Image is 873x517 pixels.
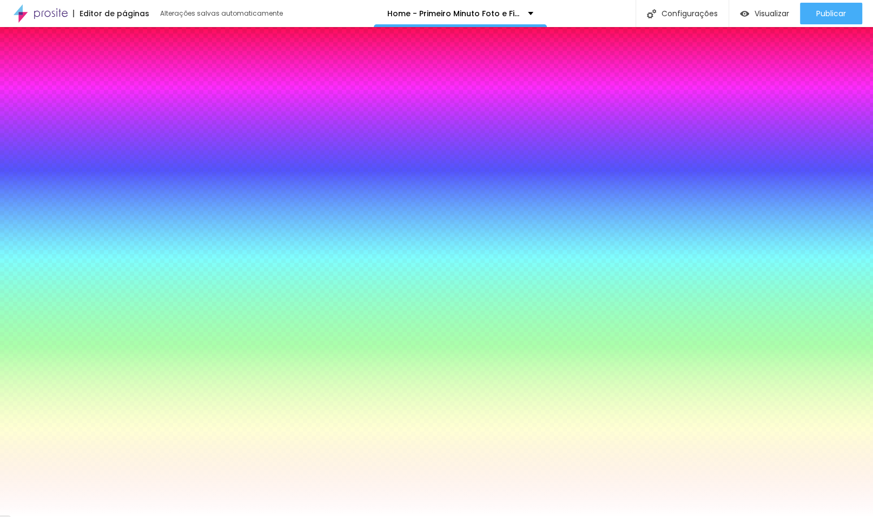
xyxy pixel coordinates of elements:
[647,9,656,18] img: Icone
[729,3,800,24] button: Visualizar
[816,9,846,18] span: Publicar
[160,10,285,17] div: Alterações salvas automaticamente
[740,9,749,18] img: view-1.svg
[387,10,520,17] p: Home - Primeiro Minuto Foto e Filme
[73,10,149,17] div: Editor de páginas
[755,9,789,18] span: Visualizar
[800,3,862,24] button: Publicar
